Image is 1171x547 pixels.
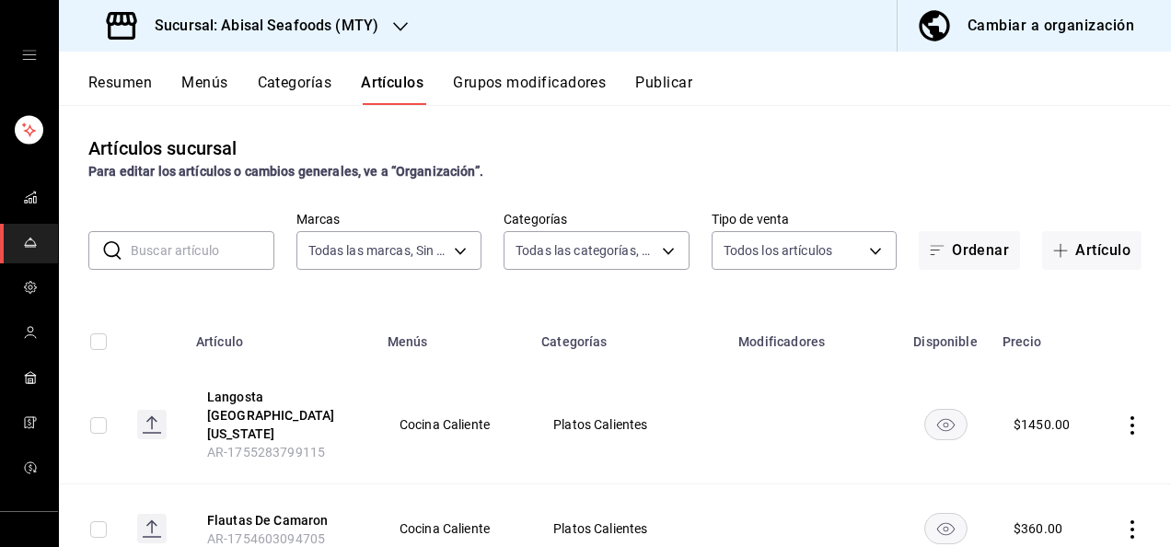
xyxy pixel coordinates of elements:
[400,418,507,431] span: Cocina Caliente
[724,241,833,260] span: Todos los artículos
[727,307,899,366] th: Modificadores
[258,74,332,105] button: Categorías
[88,134,237,162] div: Artículos sucursal
[88,74,152,105] button: Resumen
[924,513,968,544] button: availability-product
[968,13,1134,39] div: Cambiar a organización
[207,531,325,546] span: AR-1754603094705
[207,445,325,460] span: AR-1755283799115
[1014,519,1062,538] div: $ 360.00
[991,307,1097,366] th: Precio
[296,213,482,226] label: Marcas
[22,48,37,63] button: open drawer
[140,15,378,37] h3: Sucursal: Abisal Seafoods (MTY)
[88,164,483,179] strong: Para editar los artículos o cambios generales, ve a “Organización”.
[207,388,354,443] button: edit-product-location
[516,241,655,260] span: Todas las categorías, Sin categoría
[185,307,377,366] th: Artículo
[88,74,1171,105] div: navigation tabs
[1123,416,1142,435] button: actions
[553,418,704,431] span: Platos Calientes
[1014,415,1070,434] div: $ 1450.00
[1123,520,1142,539] button: actions
[635,74,692,105] button: Publicar
[131,232,274,269] input: Buscar artículo
[377,307,530,366] th: Menús
[361,74,423,105] button: Artículos
[1042,231,1142,270] button: Artículo
[207,511,354,530] button: edit-product-location
[919,231,1020,270] button: Ordenar
[181,74,227,105] button: Menús
[400,522,507,535] span: Cocina Caliente
[453,74,606,105] button: Grupos modificadores
[504,213,690,226] label: Categorías
[924,409,968,440] button: availability-product
[308,241,448,260] span: Todas las marcas, Sin marca
[712,213,898,226] label: Tipo de venta
[530,307,727,366] th: Categorías
[553,522,704,535] span: Platos Calientes
[899,307,991,366] th: Disponible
